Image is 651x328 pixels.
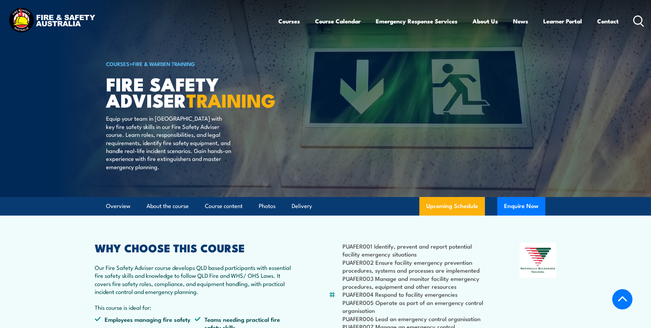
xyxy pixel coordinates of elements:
[376,12,457,30] a: Emergency Response Services
[342,242,486,258] li: PUAFER001 Identify, prevent and report potential facility emergency situations
[106,114,231,171] p: Equip your team in [GEOGRAPHIC_DATA] with key fire safety skills in our Fire Safety Adviser cours...
[497,197,545,216] button: Enquire Now
[147,197,189,215] a: About the course
[95,303,295,311] p: This course is ideal for:
[342,315,486,322] li: PUAFER006 Lead an emergency control organisation
[473,12,498,30] a: About Us
[95,243,295,252] h2: WHY CHOOSE THIS COURSE
[278,12,300,30] a: Courses
[106,197,130,215] a: Overview
[132,60,195,67] a: Fire & Warden Training
[342,290,486,298] li: PUAFER004 Respond to facility emergencies
[513,12,528,30] a: News
[419,197,485,216] a: Upcoming Schedule
[106,76,276,108] h1: FIRE SAFETY ADVISER
[106,59,276,68] h6: >
[520,243,557,278] img: Nationally Recognised Training logo.
[597,12,619,30] a: Contact
[205,197,243,215] a: Course content
[106,60,129,67] a: COURSES
[342,274,486,291] li: PUAFER003 Manage and monitor facility emergency procedures, equipment and other resources
[186,85,276,114] strong: TRAINING
[259,197,276,215] a: Photos
[342,258,486,274] li: PUAFER002 Ensure facility emergency prevention procedures, systems and processes are implemented
[315,12,361,30] a: Course Calendar
[543,12,582,30] a: Learner Portal
[292,197,312,215] a: Delivery
[95,263,295,296] p: Our Fire Safety Adviser course develops QLD based participants with essential fire safety skills ...
[342,298,486,315] li: PUAFER005 Operate as part of an emergency control organisation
